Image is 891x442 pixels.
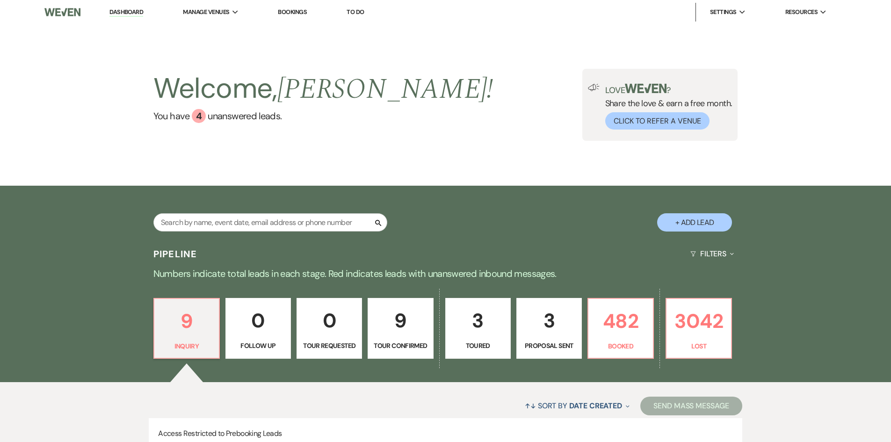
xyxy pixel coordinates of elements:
p: 9 [160,305,213,337]
p: Love ? [605,84,732,94]
p: 9 [374,305,427,336]
p: 3 [451,305,505,336]
p: 3042 [672,305,725,337]
p: Inquiry [160,341,213,351]
span: Settings [710,7,737,17]
div: 4 [192,109,206,123]
p: Tour Requested [303,341,356,351]
img: Weven Logo [44,2,80,22]
a: 482Booked [587,298,654,359]
a: 0Tour Requested [297,298,362,359]
p: Toured [451,341,505,351]
p: 0 [303,305,356,336]
p: Tour Confirmed [374,341,427,351]
span: Resources [785,7,818,17]
p: Numbers indicate total leads in each stage. Red indicates leads with unanswered inbound messages. [109,266,782,281]
p: Follow Up [232,341,285,351]
p: 3 [522,305,576,336]
p: Proposal Sent [522,341,576,351]
button: Click to Refer a Venue [605,112,710,130]
a: Dashboard [109,8,143,17]
button: Sort By Date Created [521,393,633,418]
a: 9Inquiry [153,298,220,359]
a: 3Proposal Sent [516,298,582,359]
p: Booked [594,341,647,351]
button: + Add Lead [657,213,732,232]
span: Date Created [569,401,622,411]
div: Share the love & earn a free month. [600,84,732,130]
a: 9Tour Confirmed [368,298,433,359]
a: Bookings [278,8,307,16]
img: loud-speaker-illustration.svg [588,84,600,91]
a: To Do [347,8,364,16]
button: Filters [687,241,738,266]
h3: Pipeline [153,247,197,261]
img: weven-logo-green.svg [625,84,666,93]
span: Manage Venues [183,7,229,17]
button: Send Mass Message [640,397,742,415]
a: You have 4 unanswered leads. [153,109,493,123]
a: 0Follow Up [225,298,291,359]
a: 3042Lost [666,298,732,359]
h2: Welcome, [153,69,493,109]
p: Lost [672,341,725,351]
p: 482 [594,305,647,337]
a: 3Toured [445,298,511,359]
span: [PERSON_NAME] ! [277,68,493,111]
p: 0 [232,305,285,336]
input: Search by name, event date, email address or phone number [153,213,387,232]
span: ↑↓ [525,401,536,411]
